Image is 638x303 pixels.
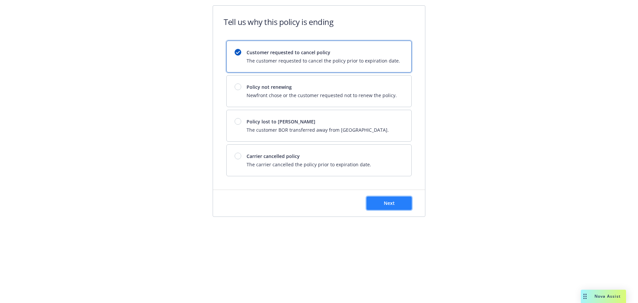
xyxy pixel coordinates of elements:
span: The customer BOR transferred away from [GEOGRAPHIC_DATA]. [247,126,389,133]
h1: Tell us why this policy is ending [224,16,333,27]
span: The carrier cancelled the policy prior to expiration date. [247,161,371,168]
button: Nova Assist [581,290,626,303]
span: Carrier cancelled policy [247,153,371,160]
span: Policy not renewing [247,83,397,90]
span: Policy lost to [PERSON_NAME] [247,118,389,125]
button: Next [367,197,412,210]
span: Nova Assist [594,293,621,299]
span: Next [384,200,395,206]
span: Customer requested to cancel policy [247,49,400,56]
span: Newfront chose or the customer requested not to renew the policy. [247,92,397,99]
div: Drag to move [581,290,589,303]
span: The customer requested to cancel the policy prior to expiration date. [247,57,400,64]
